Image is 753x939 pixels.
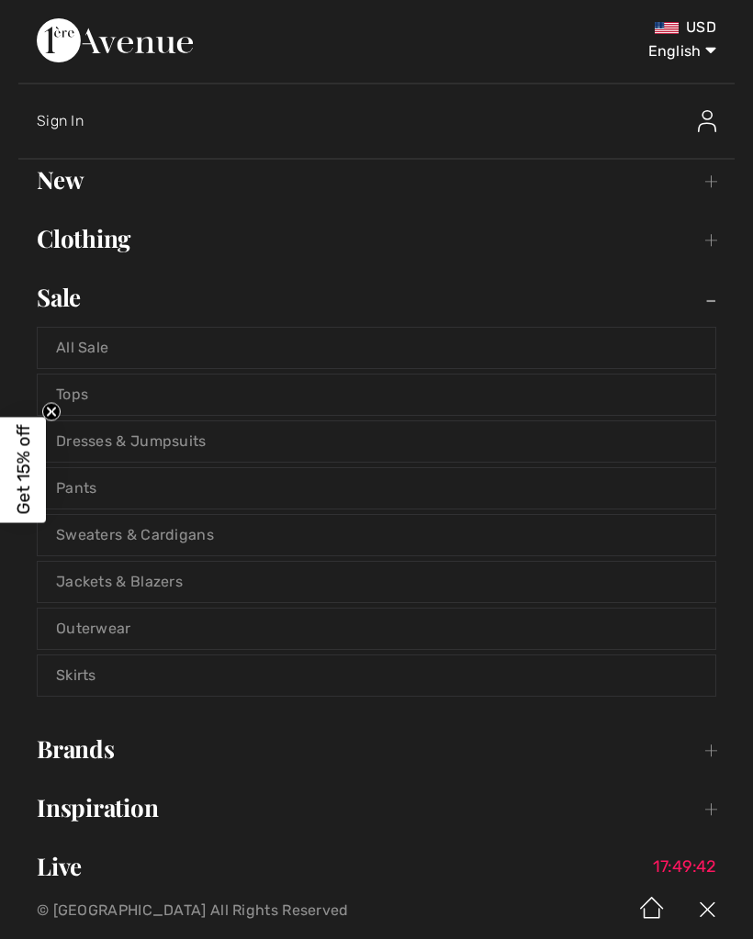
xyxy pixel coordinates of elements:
a: Clothing [18,218,735,259]
a: Pants [38,468,715,509]
a: Inspiration [18,788,735,828]
span: Sign In [37,112,84,129]
a: Tops [38,374,715,415]
div: USD [444,18,716,37]
a: Dresses & Jumpsuits [38,421,715,462]
img: Sign In [698,110,716,132]
a: Skirts [38,655,715,696]
a: All Sale [38,328,715,368]
a: New [18,160,735,200]
img: Home [624,882,680,939]
span: Get 15% off [13,425,34,515]
span: 17:49:42 [653,857,725,876]
p: © [GEOGRAPHIC_DATA] All Rights Reserved [37,904,444,917]
a: Outerwear [38,609,715,649]
a: Brands [18,729,735,769]
a: Live [18,846,735,887]
img: X [680,882,735,939]
a: Sale [18,277,735,318]
a: Jackets & Blazers [38,562,715,602]
button: Close teaser [42,402,61,420]
img: 1ère Avenue [37,18,193,62]
a: Sweaters & Cardigans [38,515,715,555]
